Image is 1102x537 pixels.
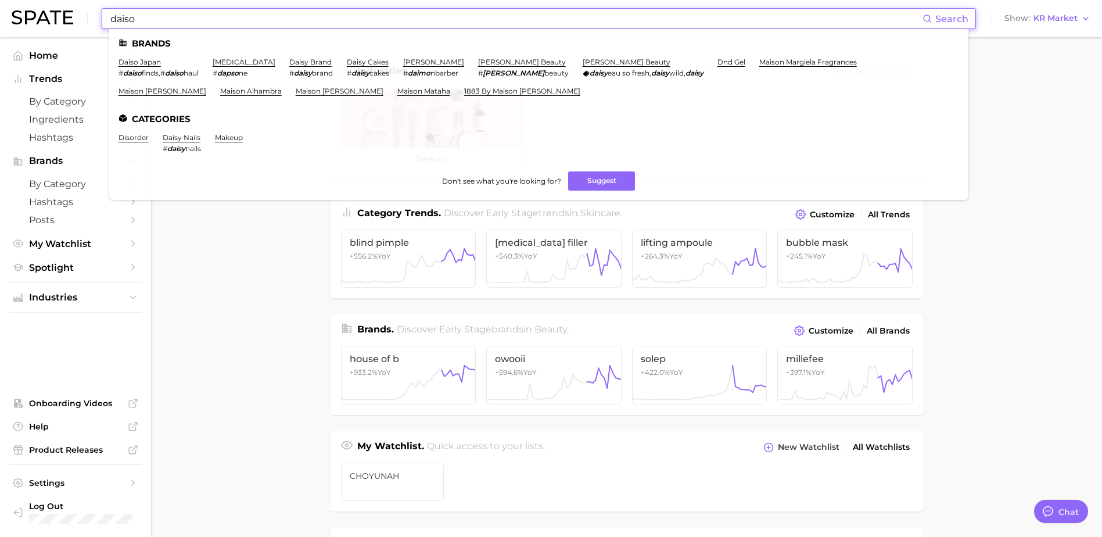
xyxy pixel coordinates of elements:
[123,69,142,77] em: daiso
[786,237,904,248] span: bubble mask
[312,69,333,77] span: brand
[486,230,622,288] a: [MEDICAL_DATA] filler+540.3%YoY
[167,144,185,153] em: daisy
[213,58,275,66] a: [MEDICAL_DATA]
[119,58,161,66] a: daiso japan
[580,207,620,219] span: skincare
[12,10,73,24] img: SPATE
[29,398,122,409] span: Onboarding Videos
[483,69,544,77] em: [PERSON_NAME]
[464,87,580,95] a: 1883 by maison [PERSON_NAME]
[341,230,476,288] a: blind pimple+556.2%YoY
[403,58,464,66] a: [PERSON_NAME]
[163,144,167,153] span: #
[810,210,855,220] span: Customize
[853,442,910,452] span: All Watchlists
[568,171,635,191] button: Suggest
[427,439,545,456] h2: Quick access to your lists.
[119,87,206,95] a: maison [PERSON_NAME]
[9,175,142,193] a: by Category
[29,292,122,303] span: Industries
[777,230,913,288] a: bubble mask+245.1%YoY
[29,96,122,107] span: by Category
[590,69,608,77] em: daisy
[495,368,537,377] span: +594.6% YoY
[9,211,142,229] a: Posts
[9,235,142,253] a: My Watchlist
[357,324,394,335] span: Brands .
[184,69,199,77] span: haul
[29,501,132,511] span: Log Out
[217,69,239,77] em: dapso
[583,58,670,66] a: [PERSON_NAME] beauty
[717,58,745,66] a: dnd gel
[9,497,142,528] a: Log out. Currently logged in with e-mail jek@cosmax.com.
[641,353,759,364] span: solep
[864,323,913,339] a: All Brands
[850,439,913,455] a: All Watchlists
[495,237,613,248] span: [MEDICAL_DATA] filler
[119,133,149,142] a: disorder
[215,133,243,142] a: makeup
[185,144,201,153] span: nails
[641,368,683,377] span: +422.0% YoY
[239,69,247,77] span: ne
[1033,15,1078,22] span: KR Market
[29,50,122,61] span: Home
[791,323,856,339] button: Customize
[29,196,122,207] span: Hashtags
[296,87,383,95] a: maison [PERSON_NAME]
[119,69,123,77] span: #
[350,471,436,481] span: CHOYUNAH
[341,346,476,404] a: house of b+933.2%YoY
[119,38,959,48] li: Brands
[347,58,389,66] a: daisy cakes
[142,69,159,77] span: finds
[119,114,959,124] li: Categories
[685,69,703,77] em: daisy
[341,463,444,501] a: CHOYUNAH
[9,395,142,412] a: Onboarding Videos
[29,238,122,249] span: My Watchlist
[760,439,842,456] button: New Watchlist
[786,353,904,364] span: millefee
[29,178,122,189] span: by Category
[220,87,282,95] a: maison alhambra
[759,58,857,66] a: maison margiela fragrances
[9,418,142,435] a: Help
[1004,15,1030,22] span: Show
[347,69,351,77] span: #
[632,230,767,288] a: lifting ampoule+264.3%YoY
[442,177,561,185] span: Don't see what you're looking for?
[289,69,294,77] span: #
[213,69,217,77] span: #
[29,132,122,143] span: Hashtags
[777,346,913,404] a: millefee+397.1%YoY
[786,252,826,260] span: +245.1% YoY
[29,114,122,125] span: Ingredients
[29,214,122,225] span: Posts
[9,152,142,170] button: Brands
[641,252,683,260] span: +264.3% YoY
[403,69,408,77] span: #
[165,69,184,77] em: daiso
[357,439,424,456] h1: My Watchlist.
[786,368,825,377] span: +397.1% YoY
[9,70,142,88] button: Trends
[935,13,968,24] span: Search
[867,326,910,336] span: All Brands
[486,346,622,404] a: owooii+594.6%YoY
[9,289,142,306] button: Industries
[163,133,200,142] a: daisy nails
[29,74,122,84] span: Trends
[865,207,913,223] a: All Trends
[534,324,567,335] span: beauty
[9,92,142,110] a: by Category
[9,193,142,211] a: Hashtags
[495,353,613,364] span: owooii
[408,69,430,77] em: daimo
[160,69,165,77] span: #
[9,128,142,146] a: Hashtags
[119,69,199,77] div: ,
[9,259,142,277] a: Spotlight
